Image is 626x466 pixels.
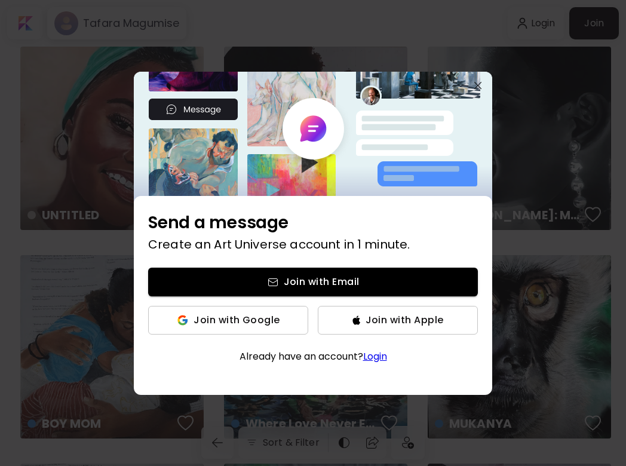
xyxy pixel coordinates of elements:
[158,275,468,288] span: Join with Email
[318,306,478,335] button: ssJoin with Apple
[148,349,478,364] div: Already have an account?
[134,72,492,203] img: Banner
[366,314,444,326] span: Join with Apple
[148,235,478,253] h4: Create an Art Universe account in 1 minute.
[148,306,308,335] button: ssJoin with Google
[176,314,189,326] img: ss
[194,314,280,326] span: Join with Google
[148,268,478,296] button: mailJoin with Email
[474,82,482,90] img: exit
[469,76,487,95] button: exit
[363,349,387,363] a: Login
[352,315,361,325] img: ss
[267,276,279,288] img: mail
[148,210,478,235] h2: Send a message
